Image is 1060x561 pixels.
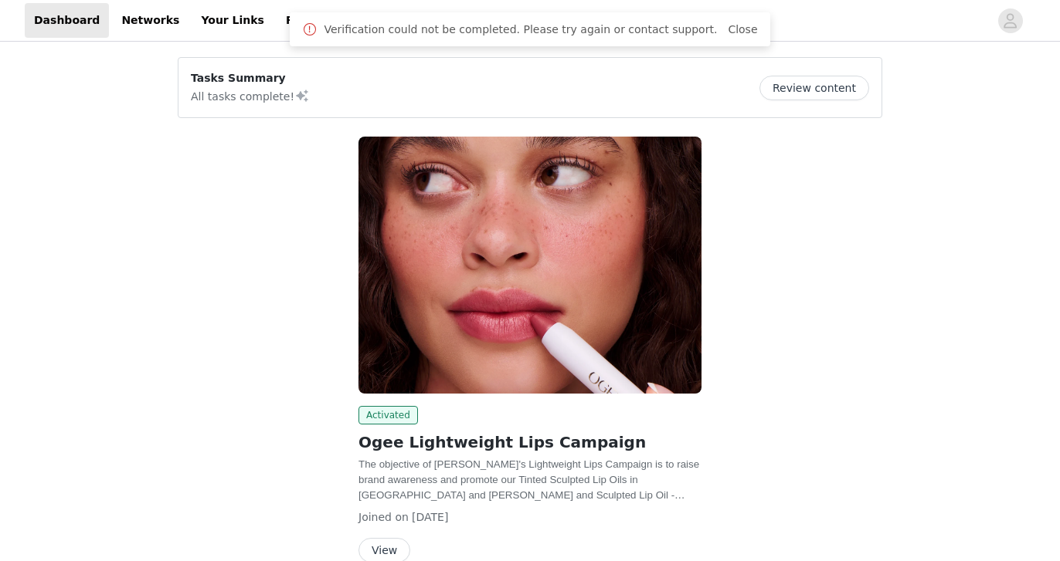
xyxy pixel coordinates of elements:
p: Tasks Summary [191,70,310,86]
a: Your Links [192,3,273,38]
span: [DATE] [412,511,448,523]
a: Close [728,23,757,35]
a: View [358,545,410,556]
img: Ogee [358,137,702,394]
a: Dashboard [25,3,109,38]
a: Networks [112,3,189,38]
p: All tasks complete! [191,86,310,105]
span: Verification could not be completed. Please try again or contact support. [324,22,717,38]
h2: Ogee Lightweight Lips Campaign [358,431,702,454]
span: Joined on [358,511,409,523]
a: Payouts [277,3,344,38]
span: The objective of [PERSON_NAME]'s Lightweight Lips Campaign is to raise brand awareness and promot... [358,458,699,532]
span: Activated [358,406,418,424]
button: Review content [759,76,869,100]
div: avatar [1003,8,1018,33]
